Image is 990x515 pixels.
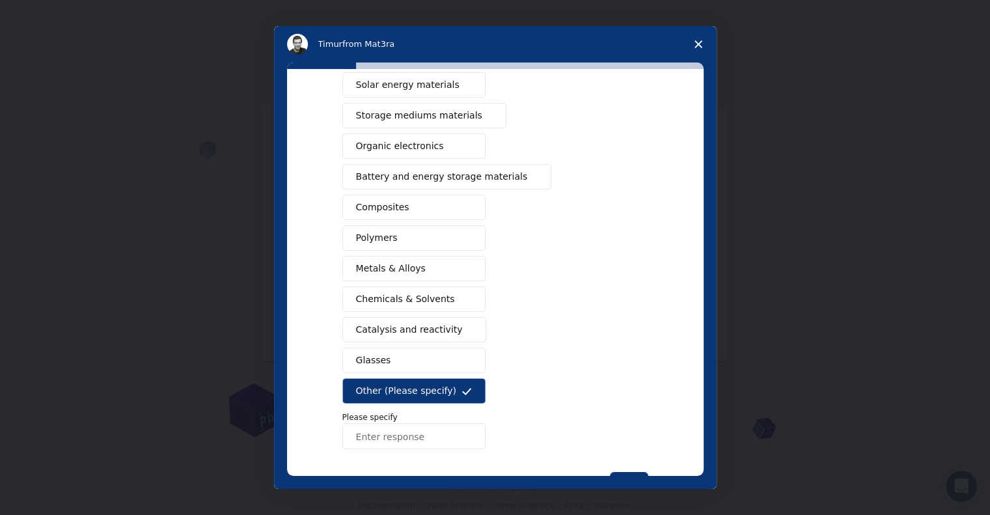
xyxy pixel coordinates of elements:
[342,256,486,281] button: Metals & Alloys
[356,201,409,214] span: Composites
[356,354,391,367] span: Glasses
[356,231,398,245] span: Polymers
[342,423,486,449] input: Enter response
[26,9,73,21] span: Support
[680,26,717,63] span: Close survey
[356,109,482,122] span: Storage mediums materials
[342,103,506,128] button: Storage mediums materials
[342,317,487,342] button: Catalysis and reactivity
[342,411,648,423] p: Please specify
[356,139,444,153] span: Organic electronics
[287,34,308,55] img: Profile image for Timur
[342,286,486,312] button: Chemicals & Solvents
[342,225,486,251] button: Polymers
[356,262,426,275] span: Metals & Alloys
[356,292,455,306] span: Chemicals & Solvents
[342,378,486,404] button: Other (Please specify)
[318,39,342,49] span: Timur
[342,39,394,49] span: from Mat3ra
[342,72,486,98] button: Solar energy materials
[610,472,648,494] button: Next
[342,195,486,220] button: Composites
[356,170,528,184] span: Battery and energy storage materials
[342,164,552,189] button: Battery and energy storage materials
[342,348,486,373] button: Glasses
[356,78,460,92] span: Solar energy materials
[356,384,456,398] span: Other (Please specify)
[342,133,486,159] button: Organic electronics
[356,323,463,337] span: Catalysis and reactivity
